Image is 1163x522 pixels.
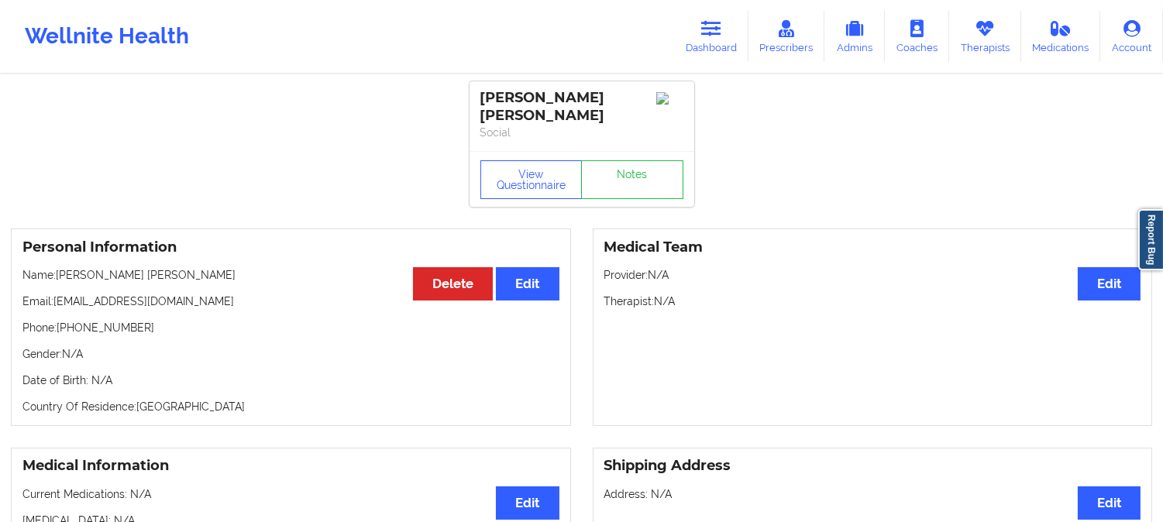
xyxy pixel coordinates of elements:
h3: Shipping Address [604,457,1141,475]
a: Therapists [949,11,1021,62]
a: Report Bug [1138,209,1163,270]
p: Name: [PERSON_NAME] [PERSON_NAME] [22,267,559,283]
h3: Personal Information [22,239,559,256]
button: View Questionnaire [480,160,583,199]
p: Gender: N/A [22,346,559,362]
p: Social [480,125,683,140]
a: Account [1100,11,1163,62]
div: [PERSON_NAME] [PERSON_NAME] [480,89,683,125]
button: Delete [413,267,493,300]
button: Edit [496,486,559,520]
a: Medications [1021,11,1101,62]
button: Edit [1078,267,1141,300]
p: Address: N/A [604,486,1141,502]
p: Email: [EMAIL_ADDRESS][DOMAIN_NAME] [22,294,559,309]
img: Image%2Fplaceholer-image.png [656,92,683,105]
h3: Medical Information [22,457,559,475]
a: Notes [581,160,683,199]
a: Dashboard [674,11,748,62]
a: Prescribers [748,11,825,62]
h3: Medical Team [604,239,1141,256]
p: Phone: [PHONE_NUMBER] [22,320,559,335]
button: Edit [496,267,559,300]
p: Country Of Residence: [GEOGRAPHIC_DATA] [22,399,559,414]
a: Admins [824,11,885,62]
p: Date of Birth: N/A [22,373,559,388]
button: Edit [1078,486,1141,520]
a: Coaches [885,11,949,62]
p: Current Medications: N/A [22,486,559,502]
p: Provider: N/A [604,267,1141,283]
p: Therapist: N/A [604,294,1141,309]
